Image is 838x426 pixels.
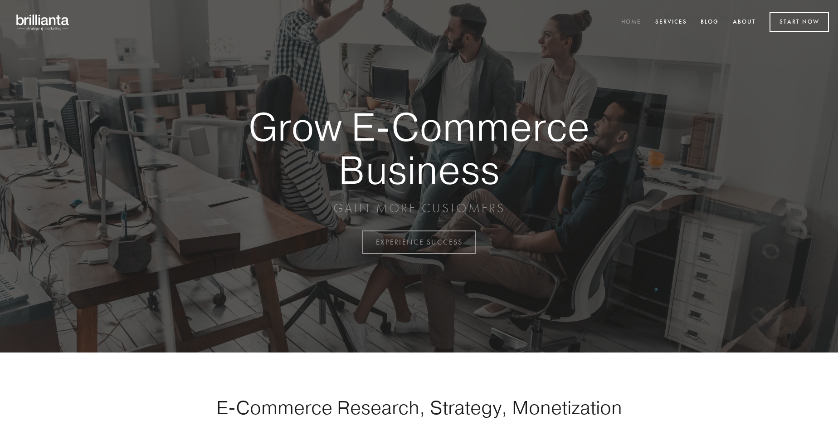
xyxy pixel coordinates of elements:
a: Start Now [770,12,829,32]
a: Home [615,15,647,30]
strong: Grow E-Commerce Business [217,105,621,191]
a: EXPERIENCE SUCCESS [362,230,476,254]
a: Blog [695,15,725,30]
a: About [727,15,762,30]
img: brillianta - research, strategy, marketing [9,9,77,35]
p: GAIN MORE CUSTOMERS [217,200,621,216]
h1: E-Commerce Research, Strategy, Monetization [188,396,650,419]
a: Services [649,15,693,30]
